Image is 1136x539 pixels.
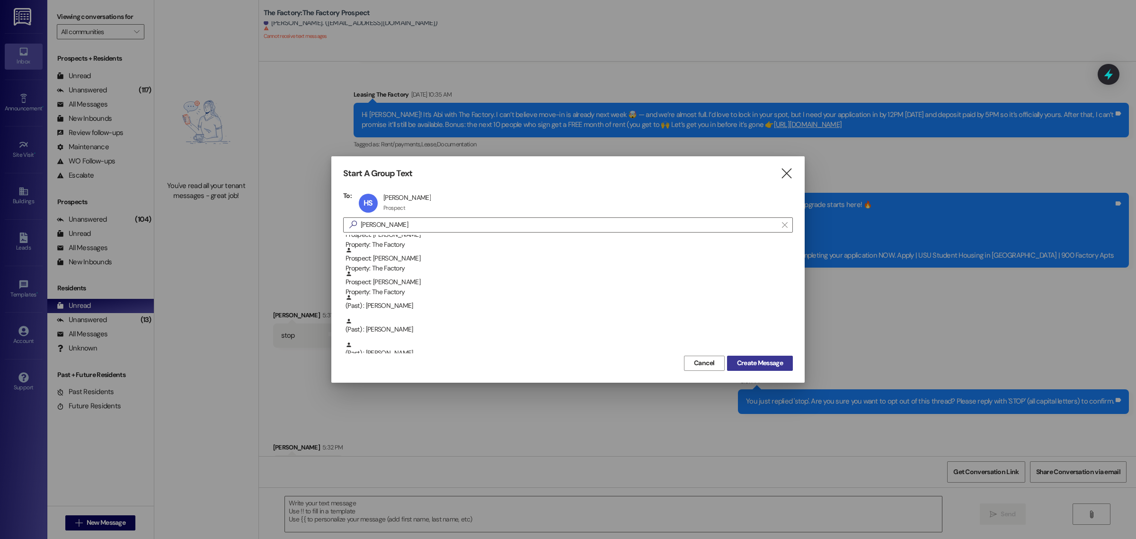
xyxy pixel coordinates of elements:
button: Clear text [777,218,792,232]
div: Prospect: [PERSON_NAME] [346,247,793,274]
h3: To: [343,191,352,200]
div: Property: The Factory [346,263,793,273]
button: Cancel [684,356,725,371]
div: Prospect: [PERSON_NAME]Property: The Factory [343,270,793,294]
span: Create Message [737,358,783,368]
i:  [780,169,793,179]
div: Prospect: [PERSON_NAME]Property: The Factory [343,247,793,270]
div: Prospect [383,204,405,212]
div: (Past) : [PERSON_NAME] [343,294,793,318]
h3: Start A Group Text [343,168,412,179]
div: (Past) : [PERSON_NAME] [343,341,793,365]
div: Property: The Factory [346,240,793,250]
div: [PERSON_NAME] [383,193,431,202]
span: Cancel [694,358,715,368]
i:  [346,220,361,230]
div: (Past) : [PERSON_NAME] [346,341,793,358]
div: (Past) : [PERSON_NAME] [346,294,793,311]
span: HS [364,198,373,208]
i:  [782,221,787,229]
div: (Past) : [PERSON_NAME] [346,318,793,334]
div: (Past) : [PERSON_NAME] [343,318,793,341]
div: Prospect: [PERSON_NAME] [346,270,793,297]
button: Create Message [727,356,793,371]
div: Property: The Factory [346,287,793,297]
div: Prospect: [PERSON_NAME] [346,223,793,250]
input: Search for any contact or apartment [361,218,777,232]
div: Prospect: [PERSON_NAME]Property: The Factory [343,223,793,247]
